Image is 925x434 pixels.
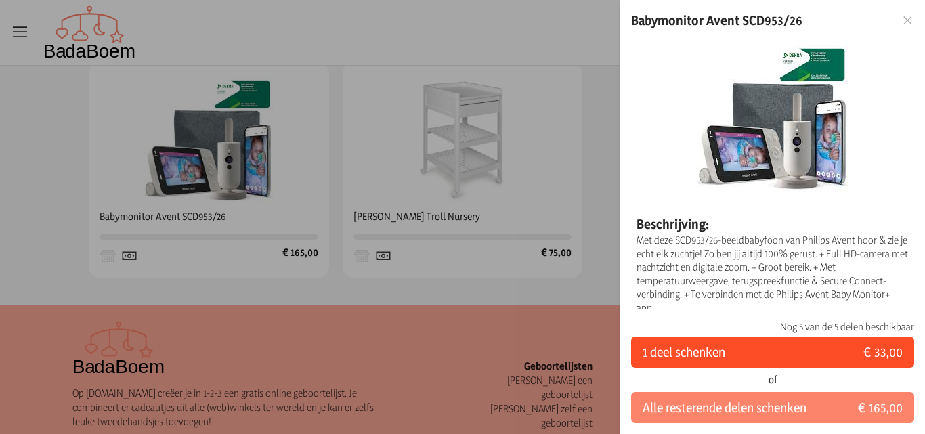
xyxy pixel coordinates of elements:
[637,215,909,234] p: Beschrijving:
[631,320,914,334] p: Nog 5 van de 5 delen beschikbaar
[631,373,914,387] div: of
[643,398,806,417] span: Alle resterende delen schenken
[631,337,914,368] button: 1 deel schenken€ 33,00
[637,234,909,315] p: Met deze SCD953/26-beeldbabyfoon van Philips Avent hoor & zie je echt elk zuchtje! Zo ben jij alt...
[863,343,903,362] span: € 33,00
[643,343,725,362] span: 1 deel schenken
[631,11,802,30] h2: Babymonitor Avent SCD953/26
[631,392,914,423] button: Alle resterende delen schenken€ 165,00
[697,41,849,193] img: Babymonitor Avent SCD953/26
[858,398,903,417] span: € 165,00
